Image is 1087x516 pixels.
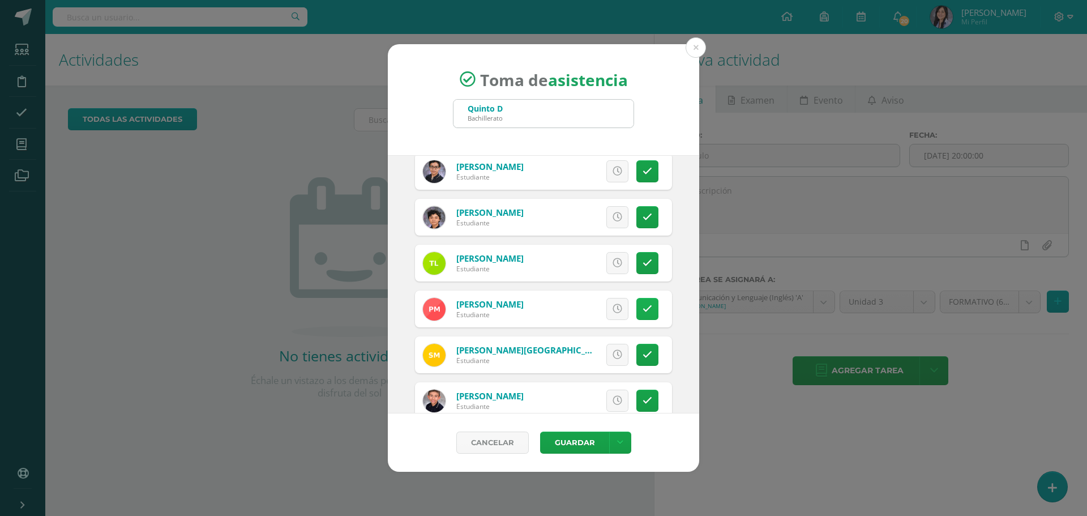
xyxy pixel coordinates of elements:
img: eb5f791e74150a462cd5473595755f5d.png [423,206,446,229]
a: [PERSON_NAME] [456,390,524,402]
a: [PERSON_NAME] [456,207,524,218]
div: Estudiante [456,356,592,365]
a: Cancelar [456,432,529,454]
img: ab4a69565042c89b301a7a2bd48a33d8.png [423,252,446,275]
button: Guardar [540,432,609,454]
a: [PERSON_NAME][GEOGRAPHIC_DATA] [456,344,610,356]
div: Bachillerato [468,114,503,122]
div: Estudiante [456,218,524,228]
img: 209aab0a920d7b5026e809a53be1d2ab.png [423,390,446,412]
div: Estudiante [456,402,524,411]
span: Toma de [480,69,628,90]
div: Estudiante [456,172,524,182]
div: Estudiante [456,310,524,319]
div: Quinto D [468,103,503,114]
div: Estudiante [456,264,524,274]
img: 8442ad59daef501aa4ec74cc97ccee41.png [423,298,446,321]
strong: asistencia [548,69,628,90]
a: [PERSON_NAME] [456,298,524,310]
img: a742f714c0a04777abc8dd8bd6b729b3.png [423,344,446,366]
a: [PERSON_NAME] [456,161,524,172]
img: 8ba3164e239a16369f961caa825d319c.png [423,160,446,183]
input: Busca un grado o sección aquí... [453,100,634,127]
button: Close (Esc) [686,37,706,58]
a: [PERSON_NAME] [456,253,524,264]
